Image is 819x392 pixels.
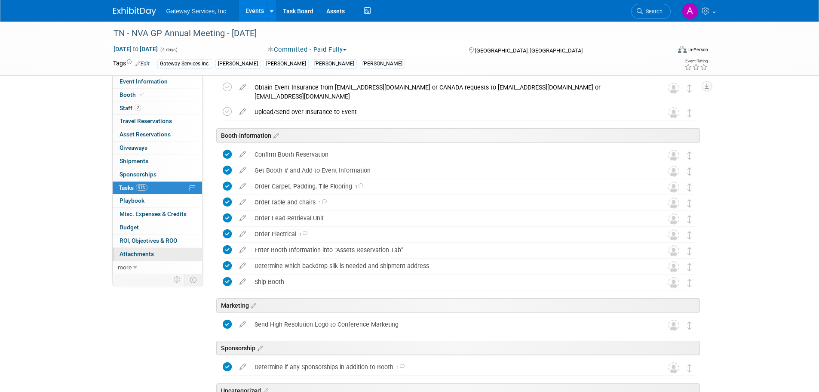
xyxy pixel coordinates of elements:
[120,117,172,124] span: Travel Reservations
[132,46,140,52] span: to
[120,131,171,138] span: Asset Reservations
[235,321,250,328] a: edit
[687,167,692,176] i: Move task
[668,166,679,177] img: Unassigned
[250,227,651,241] div: Order Electrical
[271,131,279,139] a: Edit sections
[620,45,709,58] div: Event Format
[352,184,363,190] span: 1
[687,151,692,160] i: Move task
[235,214,250,222] a: edit
[140,92,144,97] i: Booth reservation complete
[687,263,692,271] i: Move task
[113,182,202,194] a: Tasks91%
[688,46,708,53] div: In-Person
[668,245,679,256] img: Unassigned
[120,157,148,164] span: Shipments
[264,59,309,68] div: [PERSON_NAME]
[135,61,150,67] a: Edit
[250,80,651,104] div: Obtain Event Insurance from [EMAIL_ADDRESS][DOMAIN_NAME] or CANADA requests to [EMAIL_ADDRESS][DO...
[113,235,202,247] a: ROI, Objectives & ROO
[668,277,679,288] img: Unassigned
[215,59,261,68] div: [PERSON_NAME]
[120,144,147,151] span: Giveaways
[120,78,168,85] span: Event Information
[120,210,187,217] span: Misc. Expenses & Credits
[113,7,156,16] img: ExhibitDay
[235,363,250,371] a: edit
[120,171,156,178] span: Sponsorships
[687,279,692,287] i: Move task
[113,45,158,53] span: [DATE] [DATE]
[360,59,405,68] div: [PERSON_NAME]
[166,8,226,15] span: Gateway Services, Inc
[120,224,139,231] span: Budget
[668,320,679,331] img: Unassigned
[687,231,692,239] i: Move task
[250,163,651,178] div: Get Booth # and Add to Event Information
[250,211,651,225] div: Order Lead Retrieval Unit
[235,198,250,206] a: edit
[216,341,700,355] div: Sponsorship
[216,128,700,142] div: Booth Information
[250,317,651,332] div: Send High Resolution Logo to Conference Marketing
[296,232,307,238] span: 1
[316,200,327,206] span: 1
[684,59,708,63] div: Event Rating
[250,360,651,374] div: Determine if any Sponsorships in addition to Booth
[393,365,405,370] span: 1
[668,229,679,241] img: Unassigned
[687,215,692,223] i: Move task
[136,184,147,191] span: 91%
[113,75,202,88] a: Event Information
[113,208,202,221] a: Misc. Expenses & Credits
[120,105,141,111] span: Staff
[255,343,263,352] a: Edit sections
[687,247,692,255] i: Move task
[235,230,250,238] a: edit
[687,321,692,330] i: Move task
[113,155,202,168] a: Shipments
[631,4,671,19] a: Search
[113,115,202,128] a: Travel Reservations
[113,102,202,115] a: Staff2
[216,298,700,312] div: Marketing
[113,261,202,274] a: more
[687,84,692,93] i: Move task
[250,243,651,257] div: Enter Booth Information into “Assets Reservation Tab”
[110,26,658,41] div: TN - NVA GP Annual Meeting - [DATE]
[687,364,692,372] i: Move task
[113,221,202,234] a: Budget
[668,198,679,209] img: Unassigned
[668,261,679,272] img: Unassigned
[235,167,250,174] a: edit
[250,179,651,194] div: Order Carpet, Padding, Tile Flooring
[250,195,651,210] div: Order table and chairs
[118,264,132,271] span: more
[312,59,357,68] div: [PERSON_NAME]
[113,248,202,261] a: Attachments
[687,199,692,207] i: Move task
[184,274,202,285] td: Toggle Event Tabs
[668,362,679,373] img: Unassigned
[668,150,679,161] img: Unassigned
[235,151,250,158] a: edit
[250,275,651,289] div: Ship Booth
[668,213,679,225] img: Unassigned
[250,105,651,119] div: Upload/Send over Insurance to Event
[113,89,202,102] a: Booth
[160,47,178,52] span: (4 days)
[249,301,256,309] a: Edit sections
[119,184,147,191] span: Tasks
[113,142,202,154] a: Giveaways
[235,182,250,190] a: edit
[120,237,177,244] span: ROI, Objectives & ROO
[113,194,202,207] a: Playbook
[250,147,651,162] div: Confirm Booth Reservation
[113,168,202,181] a: Sponsorships
[682,3,698,19] img: Alyson Evans
[678,46,687,53] img: Format-Inperson.png
[265,45,350,54] button: Committed - Paid Fully
[668,182,679,193] img: Unassigned
[668,83,679,94] img: Unassigned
